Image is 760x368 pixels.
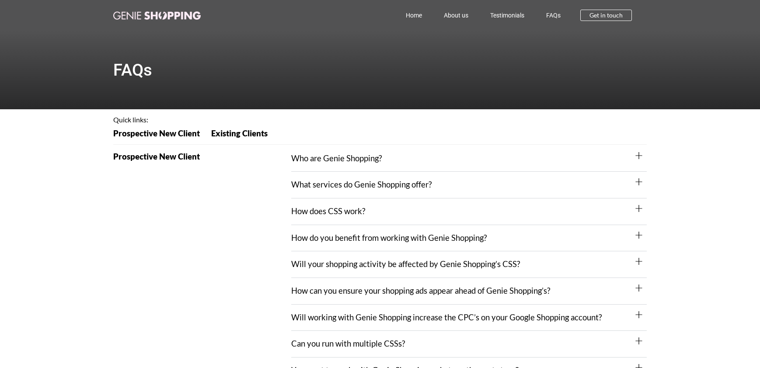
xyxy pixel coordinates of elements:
[433,5,479,25] a: About us
[206,129,273,143] a: Existing Clients
[291,198,647,225] div: How does CSS work?
[535,5,572,25] a: FAQs
[580,10,632,21] a: Get in touch
[291,146,647,172] div: Who are Genie Shopping?
[113,129,200,138] span: Prospective New Client
[291,172,647,198] div: What services do Genie Shopping offer?
[239,5,572,25] nav: Menu
[291,331,647,358] div: Can you run with multiple CSSs?
[113,116,647,123] h4: Quick links:
[113,153,291,161] h2: Prospective New Client
[113,62,647,78] h1: FAQs
[291,206,365,216] a: How does CSS work?
[113,129,206,143] a: Prospective New Client
[589,12,623,18] span: Get in touch
[291,259,520,269] a: Will your shopping activity be affected by Genie Shopping’s CSS?
[291,312,602,322] a: Will working with Genie Shopping increase the CPC’s on your Google Shopping account?
[113,11,201,20] img: genie-shopping-logo
[291,305,647,331] div: Will working with Genie Shopping increase the CPC’s on your Google Shopping account?
[291,225,647,252] div: How do you benefit from working with Genie Shopping?
[291,233,487,243] a: How do you benefit from working with Genie Shopping?
[291,153,382,163] a: Who are Genie Shopping?
[479,5,535,25] a: Testimonials
[291,251,647,278] div: Will your shopping activity be affected by Genie Shopping’s CSS?
[291,180,432,189] a: What services do Genie Shopping offer?
[291,339,405,348] a: Can you run with multiple CSSs?
[291,286,550,295] a: How can you ensure your shopping ads appear ahead of Genie Shopping’s?
[211,129,268,138] span: Existing Clients
[395,5,433,25] a: Home
[291,278,647,305] div: How can you ensure your shopping ads appear ahead of Genie Shopping’s?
